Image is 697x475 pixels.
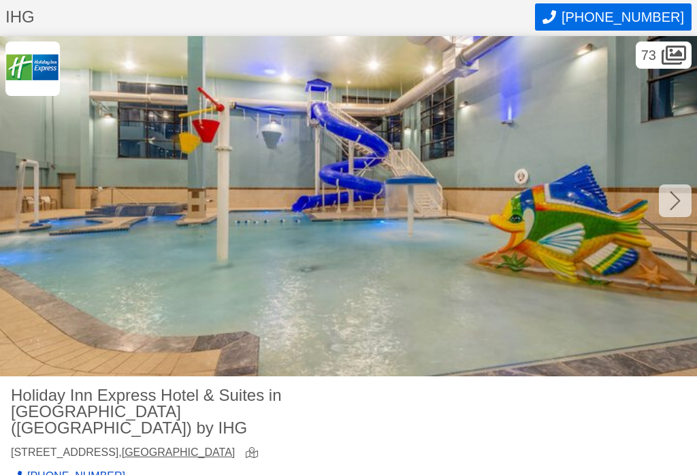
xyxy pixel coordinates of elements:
h2: Holiday Inn Express Hotel & Suites in [GEOGRAPHIC_DATA] ([GEOGRAPHIC_DATA]) by IHG [11,387,338,436]
span: [PHONE_NUMBER] [562,10,684,25]
img: IHG [5,42,60,96]
a: view map [246,447,263,460]
button: Call [535,3,692,31]
h1: IHG [5,9,535,25]
div: 73 [636,42,692,69]
div: [STREET_ADDRESS], [11,447,235,460]
a: [GEOGRAPHIC_DATA] [122,446,236,458]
